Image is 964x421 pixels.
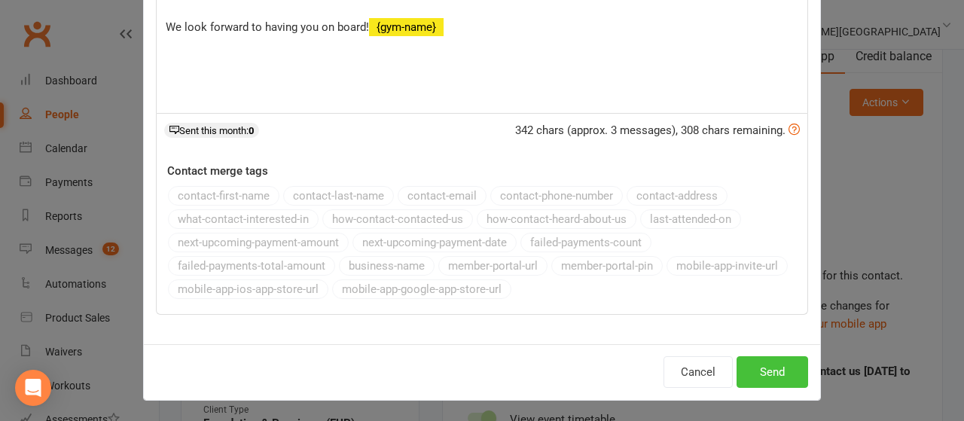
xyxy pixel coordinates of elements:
button: Cancel [664,356,733,388]
div: Open Intercom Messenger [15,370,51,406]
button: Send [737,356,808,388]
label: Contact merge tags [167,162,268,180]
div: 342 chars (approx. 3 messages), 308 chars remaining. [515,121,800,139]
strong: 0 [249,125,254,136]
div: Sent this month: [164,123,259,138]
